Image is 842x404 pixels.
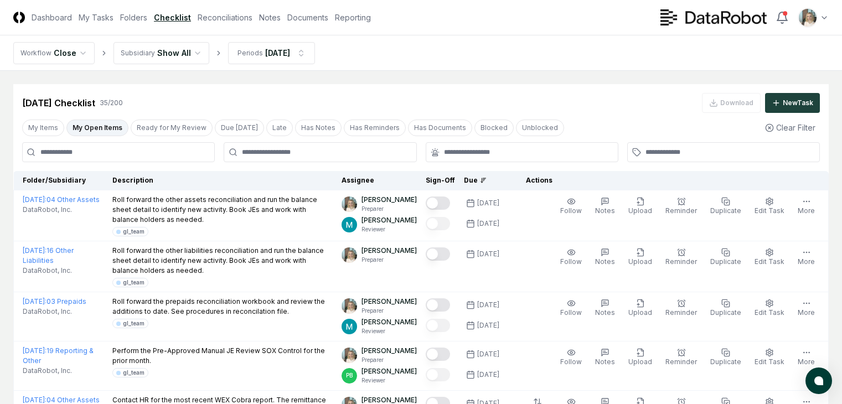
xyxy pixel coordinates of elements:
[361,366,417,376] p: [PERSON_NAME]
[752,195,787,218] button: Edit Task
[755,308,784,317] span: Edit Task
[558,246,584,269] button: Follow
[123,369,144,377] div: gl_team
[237,48,263,58] div: Periods
[426,368,450,381] button: Mark complete
[361,297,417,307] p: [PERSON_NAME]
[755,257,784,266] span: Edit Task
[23,346,47,355] span: [DATE] :
[408,120,472,136] button: Has Documents
[32,12,72,23] a: Dashboard
[795,246,817,269] button: More
[23,205,72,215] span: DataRobot, Inc.
[477,320,499,330] div: [DATE]
[426,247,450,261] button: Mark complete
[558,195,584,218] button: Follow
[710,206,741,215] span: Duplicate
[100,98,123,108] div: 35 / 200
[558,346,584,369] button: Follow
[361,195,417,205] p: [PERSON_NAME]
[361,327,417,335] p: Reviewer
[628,308,652,317] span: Upload
[112,246,333,276] p: Roll forward the other liabilities reconciliation and run the balance sheet detail to identify ne...
[23,307,72,317] span: DataRobot, Inc.
[560,257,582,266] span: Follow
[79,12,113,23] a: My Tasks
[708,346,743,369] button: Duplicate
[795,297,817,320] button: More
[361,317,417,327] p: [PERSON_NAME]
[708,297,743,320] button: Duplicate
[517,175,820,185] div: Actions
[23,346,94,365] a: [DATE]:19 Reporting & Other
[710,308,741,317] span: Duplicate
[710,358,741,366] span: Duplicate
[120,12,147,23] a: Folders
[708,246,743,269] button: Duplicate
[426,298,450,312] button: Mark complete
[266,120,293,136] button: Late
[710,257,741,266] span: Duplicate
[23,396,100,404] a: [DATE]:04 Other Assets
[361,225,417,234] p: Reviewer
[14,171,108,190] th: Folder/Subsidiary
[23,266,72,276] span: DataRobot, Inc.
[23,297,47,305] span: [DATE] :
[560,308,582,317] span: Follow
[112,297,333,317] p: Roll forward the prepaids reconciliation workbook and review the additions to date. See procedure...
[665,308,697,317] span: Reminder
[593,246,617,269] button: Notes
[761,117,820,138] button: Clear Filter
[628,257,652,266] span: Upload
[426,319,450,332] button: Mark complete
[22,120,64,136] button: My Items
[123,319,144,328] div: gl_team
[112,346,333,366] p: Perform the Pre-Approved Manual JE Review SOX Control for the prior month.
[361,256,417,264] p: Preparer
[23,366,72,376] span: DataRobot, Inc.
[259,12,281,23] a: Notes
[335,12,371,23] a: Reporting
[663,346,699,369] button: Reminder
[426,217,450,230] button: Mark complete
[13,12,25,23] img: Logo
[799,9,817,27] img: ACg8ocKh93A2PVxV7CaGalYBgc3fGwopTyyIAwAiiQ5buQbeS2iRnTQ=s96-c
[337,171,421,190] th: Assignee
[361,356,417,364] p: Preparer
[20,48,51,58] div: Workflow
[23,246,47,255] span: [DATE] :
[660,9,767,25] img: DataRobot logo
[154,12,191,23] a: Checklist
[342,247,357,263] img: ACg8ocKh93A2PVxV7CaGalYBgc3fGwopTyyIAwAiiQ5buQbeS2iRnTQ=s96-c
[560,358,582,366] span: Follow
[23,246,74,265] a: [DATE]:16 Other Liabilities
[22,96,95,110] div: [DATE] Checklist
[123,227,144,236] div: gl_team
[265,47,290,59] div: [DATE]
[593,346,617,369] button: Notes
[121,48,155,58] div: Subsidiary
[795,346,817,369] button: More
[342,196,357,212] img: ACg8ocKh93A2PVxV7CaGalYBgc3fGwopTyyIAwAiiQ5buQbeS2iRnTQ=s96-c
[361,205,417,213] p: Preparer
[361,215,417,225] p: [PERSON_NAME]
[464,175,508,185] div: Due
[342,348,357,363] img: ACg8ocKh93A2PVxV7CaGalYBgc3fGwopTyyIAwAiiQ5buQbeS2iRnTQ=s96-c
[560,206,582,215] span: Follow
[112,195,333,225] p: Roll forward the other assets reconciliation and run the balance sheet detail to identify new act...
[346,371,353,380] span: PB
[755,358,784,366] span: Edit Task
[13,42,315,64] nav: breadcrumb
[344,120,406,136] button: Has Reminders
[131,120,213,136] button: Ready for My Review
[626,346,654,369] button: Upload
[198,12,252,23] a: Reconciliations
[477,219,499,229] div: [DATE]
[477,349,499,359] div: [DATE]
[474,120,514,136] button: Blocked
[342,298,357,314] img: ACg8ocKh93A2PVxV7CaGalYBgc3fGwopTyyIAwAiiQ5buQbeS2iRnTQ=s96-c
[361,376,417,385] p: Reviewer
[663,297,699,320] button: Reminder
[805,367,832,394] button: atlas-launcher
[665,257,697,266] span: Reminder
